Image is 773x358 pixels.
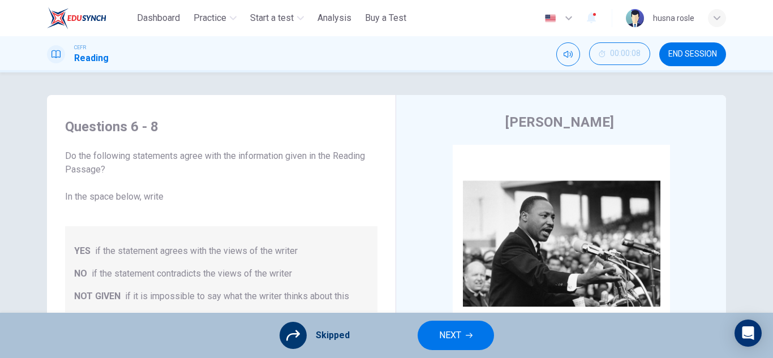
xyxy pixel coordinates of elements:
[589,42,650,66] div: Hide
[74,51,109,65] h1: Reading
[439,327,461,343] span: NEXT
[92,267,292,281] span: if the statement contradicts the views of the writer
[74,44,86,51] span: CEFR
[317,11,351,25] span: Analysis
[194,11,226,25] span: Practice
[65,149,377,204] span: Do the following statements agree with the information given in the Reading Passage? In the space...
[653,11,694,25] div: husna rosle
[313,8,356,28] button: Analysis
[556,42,580,66] div: Mute
[505,113,614,131] h4: [PERSON_NAME]
[250,11,294,25] span: Start a test
[365,11,406,25] span: Buy a Test
[360,8,411,28] button: Buy a Test
[125,290,349,303] span: if it is impossible to say what the writer thinks about this
[65,118,377,136] h4: Questions 6 - 8
[74,267,87,281] span: NO
[189,8,241,28] button: Practice
[132,8,184,28] button: Dashboard
[47,7,132,29] a: ELTC logo
[95,244,298,258] span: if the statement agrees with the views of the writer
[668,50,717,59] span: END SESSION
[418,321,494,350] button: NEXT
[47,7,106,29] img: ELTC logo
[589,42,650,65] button: 00:00:08
[543,14,557,23] img: en
[659,42,726,66] button: END SESSION
[735,320,762,347] div: Open Intercom Messenger
[610,49,641,58] span: 00:00:08
[74,290,121,303] span: NOT GIVEN
[246,8,308,28] button: Start a test
[137,11,180,25] span: Dashboard
[626,9,644,27] img: Profile picture
[74,244,91,258] span: YES
[316,329,350,342] span: Skipped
